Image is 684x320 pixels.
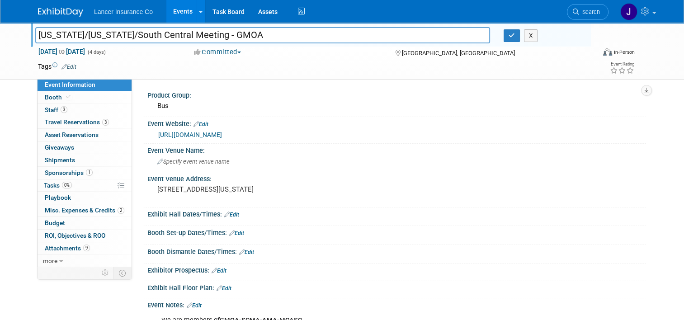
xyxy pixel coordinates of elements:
span: Budget [45,219,65,226]
div: Event Format [547,47,635,61]
a: Attachments9 [38,242,132,254]
div: Booth Set-up Dates/Times: [147,226,646,238]
span: Lancer Insurance Co [94,8,153,15]
span: Search [579,9,600,15]
a: Staff3 [38,104,132,116]
div: Exhibitor Prospectus: [147,264,646,275]
a: Budget [38,217,132,229]
a: Shipments [38,154,132,166]
a: Edit [224,212,239,218]
span: Misc. Expenses & Credits [45,207,124,214]
div: Event Venue Name: [147,144,646,155]
span: Asset Reservations [45,131,99,138]
div: Product Group: [147,89,646,100]
span: Staff [45,106,67,113]
a: Edit [217,285,231,292]
span: Travel Reservations [45,118,109,126]
button: Committed [191,47,245,57]
span: more [43,257,57,264]
span: [GEOGRAPHIC_DATA], [GEOGRAPHIC_DATA] [402,50,515,56]
a: Edit [61,64,76,70]
span: Playbook [45,194,71,201]
a: Booth [38,91,132,104]
a: Travel Reservations3 [38,116,132,128]
a: Tasks0% [38,179,132,192]
a: Event Information [38,79,132,91]
span: 2 [118,207,124,214]
a: Edit [212,268,226,274]
a: Edit [239,249,254,255]
span: 3 [102,119,109,126]
span: Shipments [45,156,75,164]
a: Edit [229,230,244,236]
i: Booth reservation complete [66,94,71,99]
img: ExhibitDay [38,8,83,17]
div: Exhibit Hall Dates/Times: [147,207,646,219]
td: Tags [38,62,76,71]
span: [DATE] [DATE] [38,47,85,56]
pre: [STREET_ADDRESS][US_STATE] [157,185,345,193]
a: Search [567,4,609,20]
div: Booth Dismantle Dates/Times: [147,245,646,257]
span: (4 days) [87,49,106,55]
a: Asset Reservations [38,129,132,141]
span: Sponsorships [45,169,93,176]
a: Edit [193,121,208,127]
div: Event Rating [610,62,634,66]
td: Personalize Event Tab Strip [98,267,113,279]
div: Event Website: [147,117,646,129]
span: Event Information [45,81,95,88]
td: Toggle Event Tabs [113,267,132,279]
span: to [57,48,66,55]
span: Specify event venue name [157,158,230,165]
span: ROI, Objectives & ROO [45,232,105,239]
a: Edit [187,302,202,309]
a: [URL][DOMAIN_NAME] [158,131,222,138]
img: Format-Inperson.png [603,48,612,56]
a: ROI, Objectives & ROO [38,230,132,242]
div: In-Person [613,49,635,56]
span: Giveaways [45,144,74,151]
a: Playbook [38,192,132,204]
span: Attachments [45,245,90,252]
button: X [524,29,538,42]
div: Event Notes: [147,298,646,310]
span: 3 [61,106,67,113]
div: Exhibit Hall Floor Plan: [147,281,646,293]
a: Giveaways [38,141,132,154]
span: Booth [45,94,72,101]
a: Misc. Expenses & Credits2 [38,204,132,216]
span: 1 [86,169,93,176]
div: Bus [154,99,639,113]
span: Tasks [44,182,72,189]
img: Jimmy Navarro [620,3,637,20]
div: Event Venue Address: [147,172,646,184]
a: more [38,255,132,267]
span: 9 [83,245,90,251]
a: Sponsorships1 [38,167,132,179]
span: 0% [62,182,72,188]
